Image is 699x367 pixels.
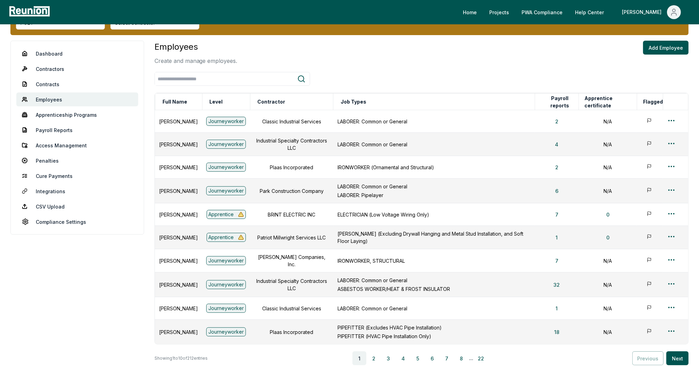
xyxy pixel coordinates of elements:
[250,272,333,297] td: Industrial Specialty Contractors LLC
[155,272,202,297] td: [PERSON_NAME]
[666,351,689,365] button: Next
[250,110,333,133] td: Classic Industrial Services
[601,207,615,221] button: 0
[16,215,138,229] a: Compliance Settings
[208,95,224,109] button: Level
[457,5,482,19] a: Home
[579,93,637,110] th: Apprentice certificate
[338,191,531,199] p: LABORER: Pipelayer
[207,233,246,242] div: Apprentice
[425,351,439,365] button: 6
[579,179,637,203] td: N/A
[338,257,531,264] p: IRONWORKER, STRUCTURAL
[250,156,333,179] td: Plaas Incorporated
[155,133,202,156] td: [PERSON_NAME]
[16,199,138,213] a: CSV Upload
[206,186,246,195] div: Journeyworker
[338,230,531,245] p: [PERSON_NAME] (Excluding Drywall Hanging and Metal Stud Installation, and Soft Floor Laying)
[206,256,246,265] div: Journeyworker
[155,320,202,344] td: [PERSON_NAME]
[155,110,202,133] td: [PERSON_NAME]
[155,249,202,272] td: [PERSON_NAME]
[206,280,246,289] div: Journeyworker
[206,304,246,313] div: Journeyworker
[338,118,531,125] p: LABORER: Common or General
[155,41,238,53] h3: Employees
[155,57,238,65] p: Create and manage employees.
[155,156,202,179] td: [PERSON_NAME]
[155,226,202,249] td: [PERSON_NAME]
[16,108,138,122] a: Apprenticeship Programs
[338,324,531,331] p: PIPEFITTER (Excludes HVAC Pipe Installation)
[579,249,637,272] td: N/A
[250,249,333,272] td: [PERSON_NAME] Companies, Inc.
[206,163,246,172] div: Journeyworker
[550,207,564,221] button: 7
[206,117,246,126] div: Journeyworker
[338,277,531,284] p: LABORER: Common or General
[548,278,565,292] button: 32
[601,230,615,244] button: 0
[396,351,410,365] button: 4
[338,164,531,171] p: IRONWORKER (Ornamental and Structural)
[339,95,368,109] button: Job Types
[549,325,565,339] button: 18
[550,230,563,244] button: 1
[579,156,637,179] td: N/A
[161,95,189,109] button: Full Name
[207,210,246,219] div: Apprentice
[338,333,531,340] p: PIPEFITTER (HVAC Pipe Installation Only)
[382,351,396,365] button: 3
[455,351,468,365] button: 8
[549,137,564,151] button: 4
[16,77,138,91] a: Contracts
[516,5,568,19] a: PWA Compliance
[155,297,202,320] td: [PERSON_NAME]
[550,254,564,268] button: 7
[550,184,564,198] button: 6
[469,354,473,362] span: ...
[579,320,637,344] td: N/A
[338,285,531,293] p: ASBESTOS WORKER/HEAT & FROST INSULATOR
[16,47,138,60] a: Dashboard
[569,5,609,19] a: Help Center
[579,133,637,156] td: N/A
[616,5,686,19] button: [PERSON_NAME]
[16,169,138,183] a: Cure Payments
[550,160,564,174] button: 2
[541,95,579,109] button: Payroll reports
[206,327,246,336] div: Journeyworker
[352,351,366,365] button: 1
[338,183,531,190] p: LABORER: Common or General
[484,5,515,19] a: Projects
[250,297,333,320] td: Classic Industrial Services
[637,93,663,110] th: Flagged
[411,351,425,365] button: 5
[16,154,138,168] a: Penalties
[250,179,333,203] td: Park Construction Company
[16,138,138,152] a: Access Management
[155,179,202,203] td: [PERSON_NAME]
[457,5,692,19] nav: Main
[338,141,531,148] p: LABORER: Common or General
[622,5,664,19] div: [PERSON_NAME]
[338,305,531,312] p: LABORER: Common or General
[579,297,637,320] td: N/A
[338,211,531,218] p: ELECTRICIAN (Low Voltage Wiring Only)
[16,184,138,198] a: Integrations
[440,351,454,365] button: 7
[579,272,637,297] td: N/A
[256,95,287,109] button: Contractor
[250,320,333,344] td: Plaas Incorporated
[206,140,246,149] div: Journeyworker
[155,355,208,362] p: Showing 1 to 10 of 212 entries
[250,226,333,249] td: Patriot Millwright Services LLC
[16,92,138,106] a: Employees
[16,62,138,76] a: Contractors
[550,114,564,128] button: 2
[250,203,333,226] td: BRINT ELECTRIC INC
[643,41,689,55] button: Add Employee
[250,133,333,156] td: Industrial Specialty Contractors LLC
[579,110,637,133] td: N/A
[474,351,488,365] button: 22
